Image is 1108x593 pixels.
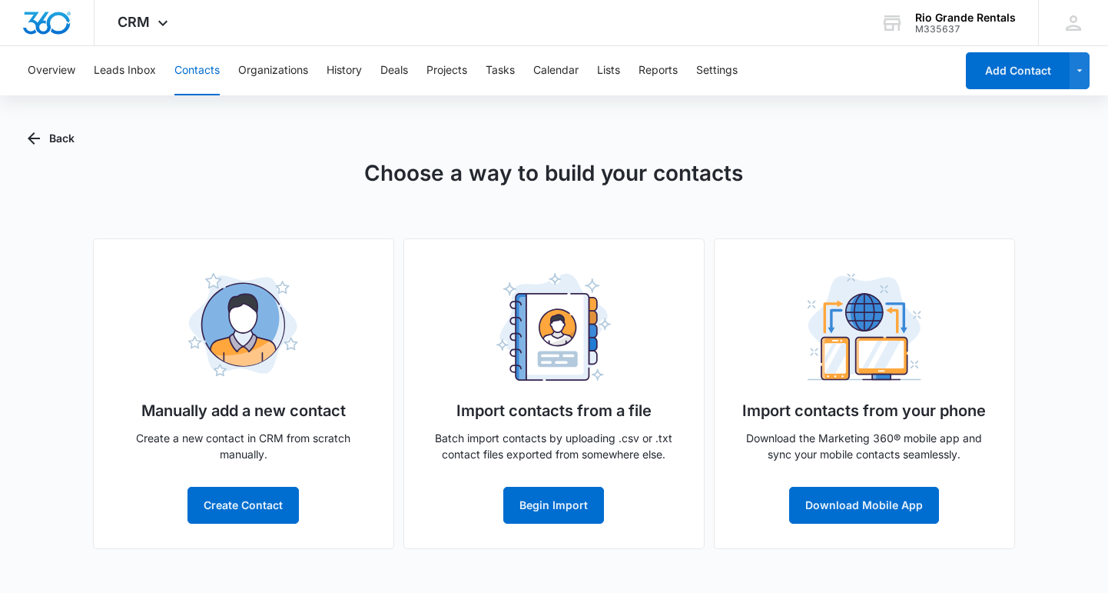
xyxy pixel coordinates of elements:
[742,399,986,422] h5: Import contacts from your phone
[327,46,362,95] button: History
[28,120,75,157] button: Back
[789,487,939,524] button: Download Mobile App
[486,46,515,95] button: Tasks
[174,46,220,95] button: Contacts
[118,430,369,462] p: Create a new contact in CRM from scratch manually.
[915,24,1016,35] div: account id
[426,46,467,95] button: Projects
[915,12,1016,24] div: account name
[639,46,678,95] button: Reports
[739,430,990,462] p: Download the Marketing 360® mobile app and sync your mobile contacts seamlessly.
[503,487,604,524] button: Begin Import
[966,52,1070,89] button: Add Contact
[141,399,346,422] h5: Manually add a new contact
[380,46,408,95] button: Deals
[187,487,299,524] button: Create Contact
[94,46,156,95] button: Leads Inbox
[429,430,679,462] p: Batch import contacts by uploading .csv or .txt contact files exported from somewhere else.
[195,273,277,301] a: Get started
[696,46,738,95] button: Settings
[15,191,292,242] p: Start utilizing your CRM to store important customer information like names, emails, source, phon...
[28,46,75,95] button: Overview
[533,46,579,95] button: Calendar
[456,399,652,422] h5: Import contacts from a file
[118,14,150,30] span: CRM
[364,157,743,189] h1: Choose a way to build your contacts
[238,46,308,95] button: Organizations
[275,5,303,32] a: Close modal
[597,46,620,95] button: Lists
